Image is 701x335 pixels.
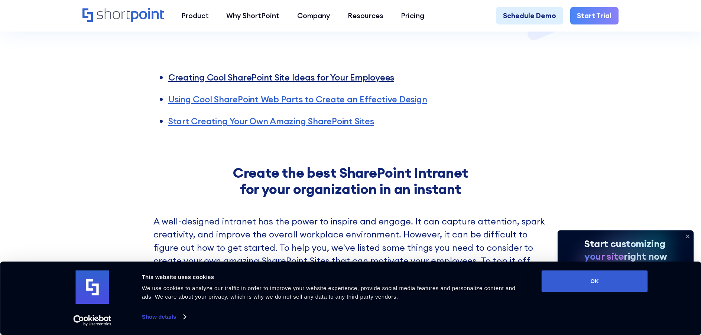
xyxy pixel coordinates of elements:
[153,215,548,307] p: A well-designed intranet has the power to inspire and engage. It can capture attention, spark cre...
[542,270,648,292] button: OK
[168,115,374,127] a: Start Creating Your Own Amazing SharePoint Sites
[401,10,424,21] div: Pricing
[60,315,125,326] a: Usercentrics Cookiebot - opens in a new window
[226,10,279,21] div: Why ShortPoint
[339,7,392,24] a: Resources
[142,273,525,282] div: This website uses cookies
[168,93,427,105] a: Using Cool SharePoint Web Parts to Create an Effective Design
[297,10,330,21] div: Company
[348,10,383,21] div: Resources
[392,7,433,24] a: Pricing
[233,164,468,198] strong: Create the best SharePoint Intranet for your organization in an instant
[173,7,218,24] a: Product
[496,7,563,24] a: Schedule Demo
[288,7,339,24] a: Company
[181,10,209,21] div: Product
[570,7,619,24] a: Start Trial
[76,270,109,304] img: logo
[142,285,516,300] span: We use cookies to analyze our traffic in order to improve your website experience, provide social...
[142,311,186,322] a: Show details
[168,72,394,83] a: Creating Cool SharePoint Site Ideas for Your Employees
[82,8,164,23] a: Home
[218,7,288,24] a: Why ShortPoint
